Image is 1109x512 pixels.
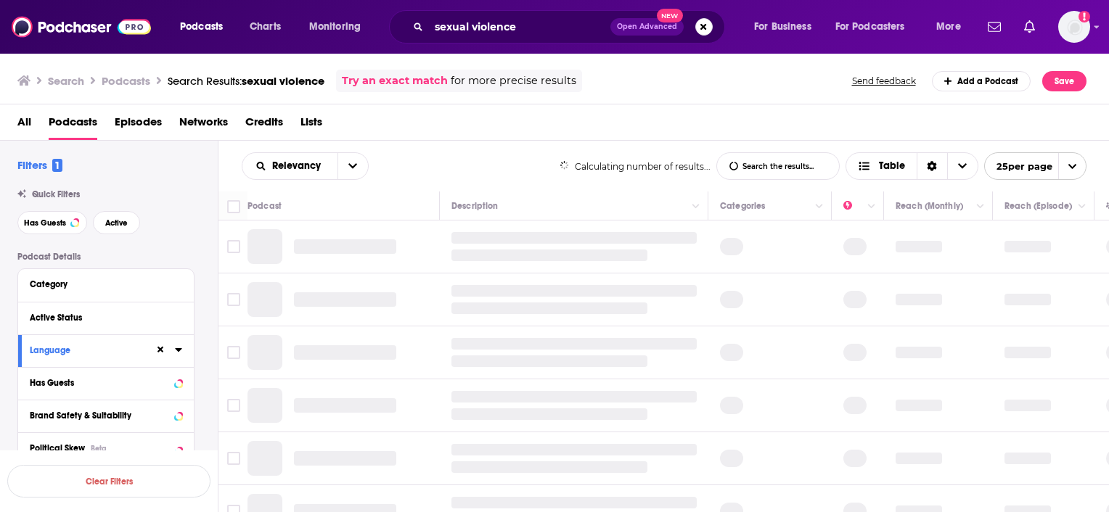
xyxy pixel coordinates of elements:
div: Search Results: [168,74,324,88]
div: Active Status [30,313,173,323]
div: Brand Safety & Suitability [30,410,170,421]
h3: Podcasts [102,74,150,88]
img: Podchaser - Follow, Share and Rate Podcasts [12,13,151,41]
span: Active [105,219,128,227]
span: New [657,9,683,22]
div: Podcast [247,197,282,215]
div: Has Guests [30,378,170,388]
a: Show notifications dropdown [1018,15,1041,39]
span: Toggle select row [227,240,240,253]
span: Logged in as emmalongstaff [1058,11,1090,43]
button: Active Status [30,308,182,326]
button: Column Actions [972,198,989,215]
a: Charts [240,15,290,38]
span: More [936,17,961,37]
a: Networks [179,110,228,140]
span: Monitoring [309,17,361,37]
button: open menu [826,15,926,38]
a: Podcasts [49,110,97,140]
button: Send feedback [848,75,920,87]
button: Column Actions [687,198,705,215]
button: Active [93,211,140,234]
button: open menu [170,15,242,38]
h2: Choose List sort [242,152,369,180]
span: for more precise results [451,73,576,89]
button: Column Actions [863,198,880,215]
div: Language [30,345,145,355]
span: Has Guests [24,219,66,227]
img: User Profile [1058,11,1090,43]
button: Save [1042,71,1087,91]
span: sexual violence [242,74,324,88]
button: Choose View [846,152,978,180]
a: Lists [300,110,322,140]
span: Quick Filters [32,189,80,199]
button: Has Guests [17,211,87,234]
span: Open Advanced [617,23,677,30]
button: Political SkewBeta [30,439,182,457]
button: Category [30,275,182,293]
button: Column Actions [1073,198,1091,215]
a: Search Results:sexual violence [168,74,324,88]
div: Reach (Episode) [1004,197,1072,215]
button: open menu [984,152,1087,180]
span: 1 [52,159,62,172]
span: Toggle select row [227,452,240,465]
div: Search podcasts, credits, & more... [403,10,739,44]
button: Column Actions [811,198,828,215]
div: Calculating number of results... [560,161,711,172]
a: Show notifications dropdown [982,15,1007,39]
div: Category [30,279,173,289]
input: Search podcasts, credits, & more... [429,15,610,38]
div: Reach (Monthly) [896,197,963,215]
button: Open AdvancedNew [610,18,684,36]
span: Toggle select row [227,293,240,306]
div: Sort Direction [917,153,947,179]
div: Description [451,197,498,215]
button: open menu [926,15,979,38]
button: Brand Safety & Suitability [30,406,182,424]
button: open menu [299,15,380,38]
button: Language [30,341,155,359]
a: Add a Podcast [932,71,1031,91]
button: open menu [337,153,368,179]
button: Has Guests [30,373,182,392]
span: Political Skew [30,443,85,453]
button: open menu [744,15,830,38]
div: Power Score [843,197,864,215]
button: Show profile menu [1058,11,1090,43]
svg: Add a profile image [1079,11,1090,22]
span: Podcasts [180,17,223,37]
span: For Business [754,17,811,37]
a: Credits [245,110,283,140]
span: For Podcasters [835,17,905,37]
div: Beta [91,444,107,453]
a: All [17,110,31,140]
button: Clear Filters [7,465,210,497]
div: Categories [720,197,765,215]
a: Try an exact match [342,73,448,89]
p: Podcast Details [17,252,195,262]
button: open menu [242,161,337,171]
span: Toggle select row [227,399,240,412]
span: Charts [250,17,281,37]
h2: Filters [17,158,62,172]
a: Episodes [115,110,162,140]
span: 25 per page [985,155,1052,178]
span: Toggle select row [227,346,240,359]
span: Table [879,161,905,171]
span: Relevancy [272,161,326,171]
h3: Search [48,74,84,88]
